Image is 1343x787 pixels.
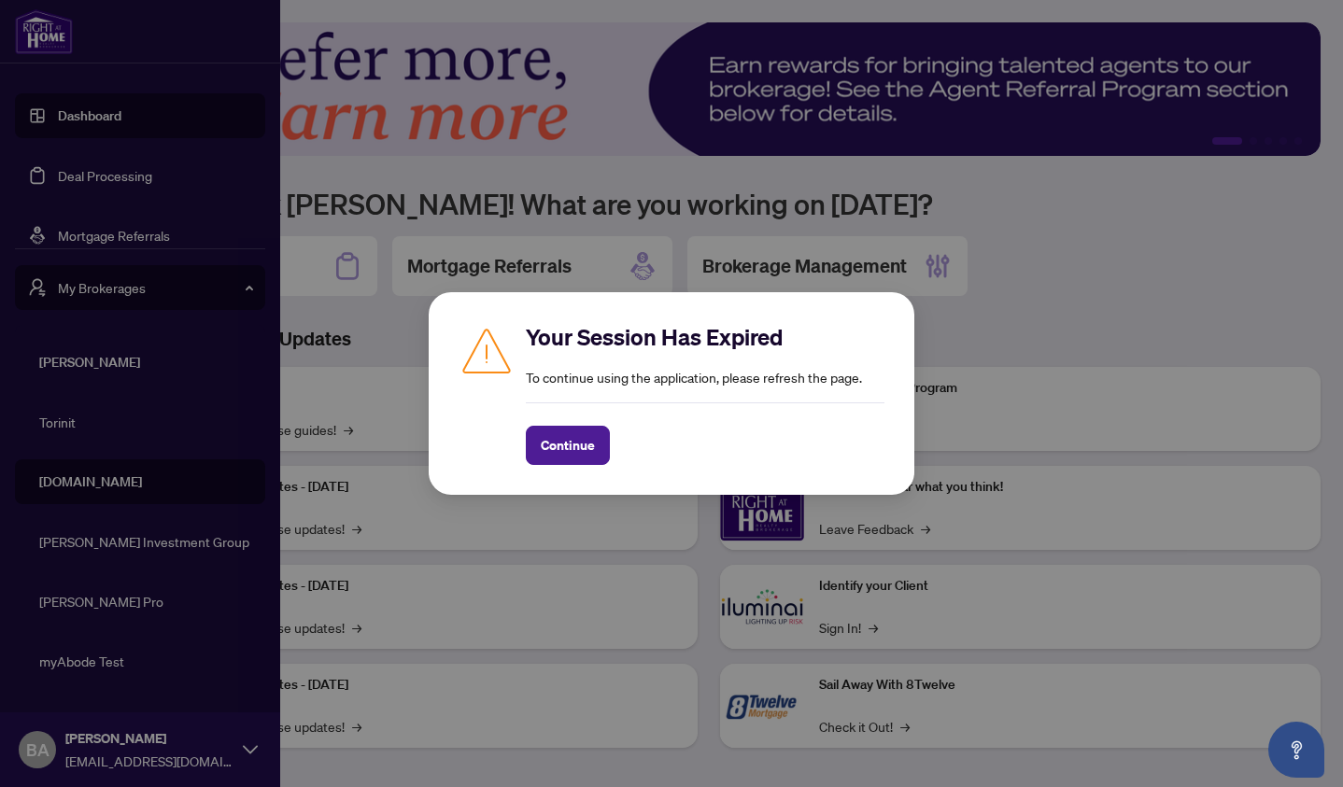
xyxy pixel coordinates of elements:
button: Open asap [1268,722,1324,778]
img: Caution icon [459,322,515,378]
h2: Your Session Has Expired [526,322,884,352]
button: Continue [526,426,610,465]
div: To continue using the application, please refresh the page. [526,322,884,465]
span: Continue [541,430,595,460]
